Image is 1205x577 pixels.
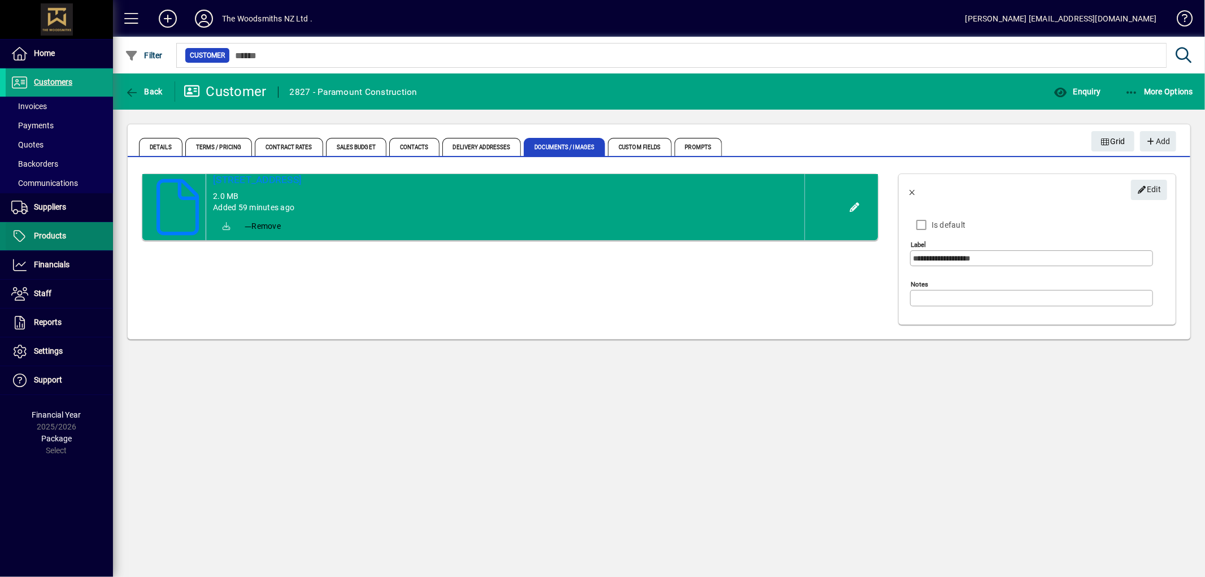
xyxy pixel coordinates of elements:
[965,10,1157,28] div: [PERSON_NAME] [EMAIL_ADDRESS][DOMAIN_NAME]
[32,410,81,419] span: Financial Year
[675,138,723,156] span: Prompts
[213,213,240,240] a: Download
[122,81,166,102] button: Back
[1137,180,1162,199] span: Edit
[125,87,163,96] span: Back
[6,366,113,394] a: Support
[6,97,113,116] a: Invoices
[442,138,521,156] span: Delivery Addresses
[1168,2,1191,39] a: Knowledge Base
[1091,131,1135,151] button: Grid
[34,202,66,211] span: Suppliers
[6,280,113,308] a: Staff
[1125,87,1194,96] span: More Options
[899,176,926,203] button: Back
[11,121,54,130] span: Payments
[34,260,69,269] span: Financials
[122,45,166,66] button: Filter
[185,138,253,156] span: Terms / Pricing
[1054,87,1100,96] span: Enquiry
[6,222,113,250] a: Products
[6,135,113,154] a: Quotes
[608,138,671,156] span: Custom Fields
[186,8,222,29] button: Profile
[6,116,113,135] a: Payments
[190,50,225,61] span: Customer
[34,346,63,355] span: Settings
[846,198,864,216] button: Edit
[184,83,267,101] div: Customer
[41,434,72,443] span: Package
[1100,132,1126,151] span: Grid
[240,216,285,236] button: Remove
[255,138,323,156] span: Contract Rates
[911,241,926,249] mat-label: Label
[524,138,605,156] span: Documents / Images
[389,138,440,156] span: Contacts
[1051,81,1103,102] button: Enquiry
[213,202,798,213] div: Added 59 minutes ago
[1140,131,1176,151] button: Add
[1146,132,1170,151] span: Add
[911,280,928,288] mat-label: Notes
[6,193,113,222] a: Suppliers
[290,83,417,101] div: 2827 - Paramount Construction
[222,10,312,28] div: The Woodsmiths NZ Ltd .
[34,231,66,240] span: Products
[11,102,47,111] span: Invoices
[11,179,78,188] span: Communications
[1131,180,1167,200] button: Edit
[34,375,62,384] span: Support
[6,154,113,173] a: Backorders
[113,81,175,102] app-page-header-button: Back
[6,173,113,193] a: Communications
[213,174,798,186] a: [STREET_ADDRESS]
[213,190,798,202] div: 2.0 MB
[6,40,113,68] a: Home
[34,318,62,327] span: Reports
[1122,81,1197,102] button: More Options
[150,8,186,29] button: Add
[125,51,163,60] span: Filter
[6,337,113,366] a: Settings
[139,138,182,156] span: Details
[11,140,43,149] span: Quotes
[34,49,55,58] span: Home
[326,138,386,156] span: Sales Budget
[11,159,58,168] span: Backorders
[6,309,113,337] a: Reports
[34,289,51,298] span: Staff
[245,220,281,232] span: Remove
[34,77,72,86] span: Customers
[6,251,113,279] a: Financials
